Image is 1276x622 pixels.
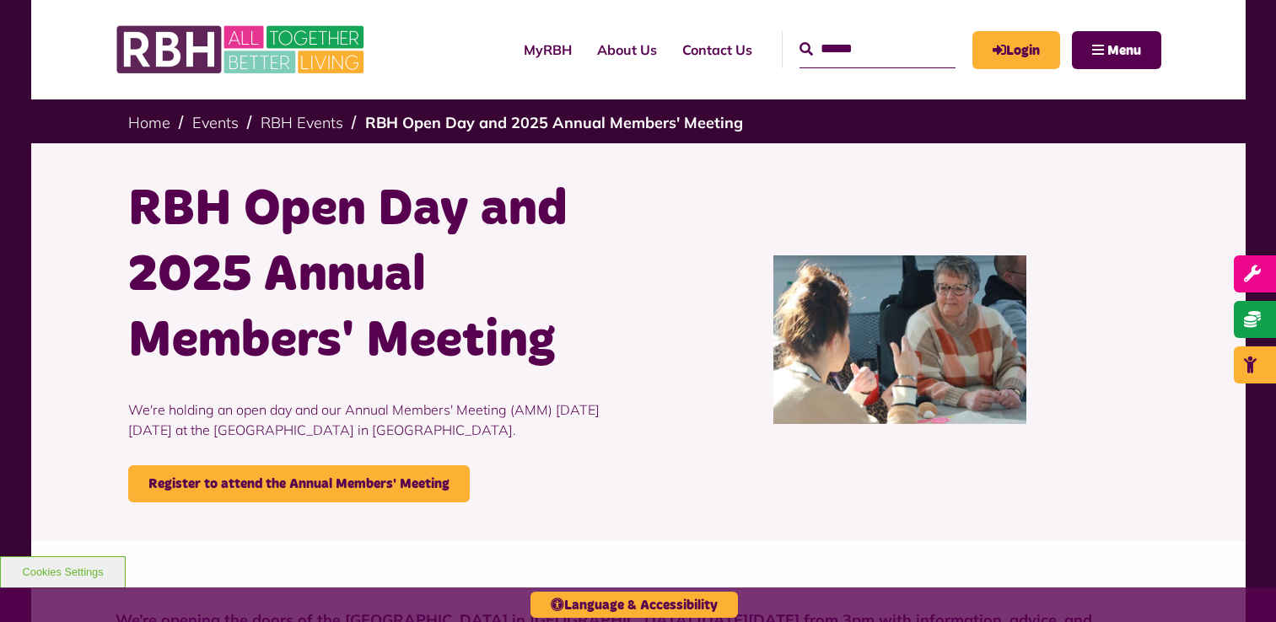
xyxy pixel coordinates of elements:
[530,592,738,618] button: Language & Accessibility
[584,27,670,72] a: About Us
[670,27,765,72] a: Contact Us
[800,31,956,67] input: Search
[128,465,470,502] a: Register to attend the Annual Members' Meeting
[1200,546,1276,622] iframe: Netcall Web Assistant for live chat
[511,27,584,72] a: MyRBH
[116,17,369,83] img: RBH
[773,255,1026,424] img: IMG 7040
[972,31,1060,69] a: MyRBH
[1072,31,1161,69] button: Navigation
[128,177,626,374] h1: RBH Open Day and 2025 Annual Members' Meeting
[192,113,239,132] a: Events
[1107,44,1141,57] span: Menu
[365,113,743,132] a: RBH Open Day and 2025 Annual Members' Meeting
[128,374,626,465] p: We're holding an open day and our Annual Members' Meeting (AMM) [DATE][DATE] at the [GEOGRAPHIC_D...
[128,113,170,132] a: Home
[261,113,343,132] a: RBH Events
